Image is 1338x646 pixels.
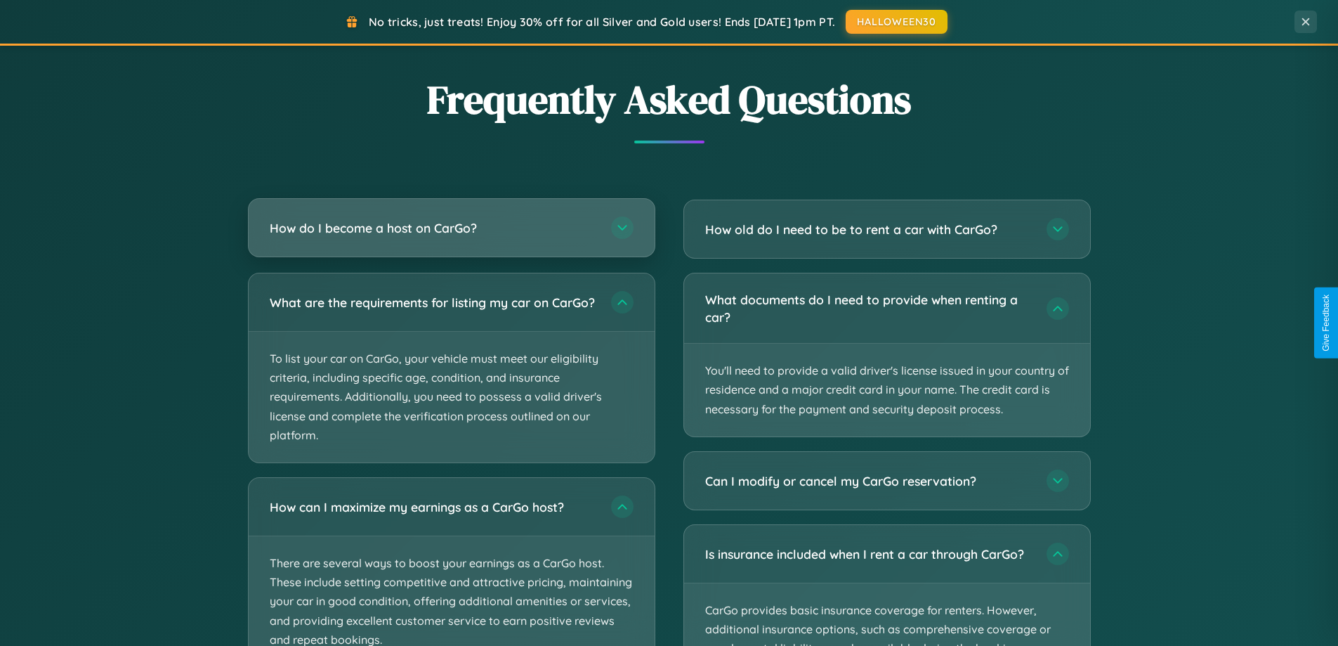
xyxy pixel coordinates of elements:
[705,221,1032,238] h3: How old do I need to be to rent a car with CarGo?
[248,72,1091,127] h2: Frequently Asked Questions
[705,545,1032,563] h3: Is insurance included when I rent a car through CarGo?
[270,498,597,516] h3: How can I maximize my earnings as a CarGo host?
[369,15,835,29] span: No tricks, just treats! Enjoy 30% off for all Silver and Gold users! Ends [DATE] 1pm PT.
[684,344,1090,437] p: You'll need to provide a valid driver's license issued in your country of residence and a major c...
[705,472,1032,490] h3: Can I modify or cancel my CarGo reservation?
[270,219,597,237] h3: How do I become a host on CarGo?
[1321,295,1331,351] div: Give Feedback
[270,294,597,311] h3: What are the requirements for listing my car on CarGo?
[846,10,947,34] button: HALLOWEEN30
[249,332,655,463] p: To list your car on CarGo, your vehicle must meet our eligibility criteria, including specific ag...
[705,291,1032,325] h3: What documents do I need to provide when renting a car?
